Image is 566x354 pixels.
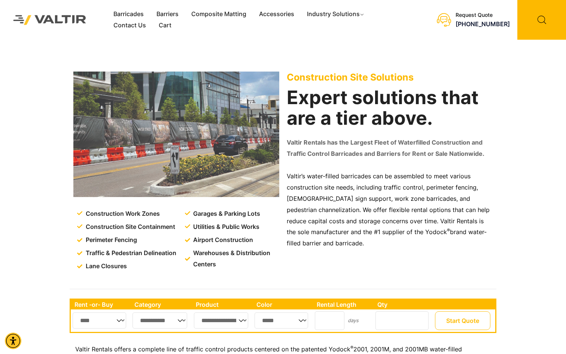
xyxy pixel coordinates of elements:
[191,248,281,270] span: Warehouses & Distribution Centers
[350,345,353,350] sup: ®
[84,235,137,246] span: Perimeter Fencing
[301,9,371,20] a: Industry Solutions
[191,235,253,246] span: Airport Construction
[313,300,374,309] th: Rental Length
[456,20,510,28] a: call (888) 496-3625
[107,20,152,31] a: Contact Us
[287,87,493,128] h2: Expert solutions that are a tier above.
[192,300,253,309] th: Product
[84,248,176,259] span: Traffic & Pedestrian Delineation
[73,312,126,329] select: Single select
[435,311,490,330] button: Start Quote
[348,318,359,323] small: days
[253,9,301,20] a: Accessories
[194,312,248,329] select: Single select
[75,345,350,353] span: Valtir Rentals offers a complete line of traffic control products centered on the patented Yodock
[185,9,253,20] a: Composite Matting
[287,171,493,249] p: Valtir’s water-filled barricades can be assembled to meet various construction site needs, includ...
[191,221,259,233] span: Utilities & Public Works
[253,300,313,309] th: Color
[150,9,185,20] a: Barriers
[374,300,433,309] th: Qty
[6,7,94,33] img: Valtir Rentals
[456,12,510,18] div: Request Quote
[152,20,178,31] a: Cart
[287,137,493,160] p: Valtir Rentals has the Largest Fleet of Waterfilled Construction and Traffic Control Barricades a...
[73,72,279,197] img: Construction Site Solutions
[315,311,344,330] input: Number
[107,9,150,20] a: Barricades
[287,72,493,83] p: Construction Site Solutions
[84,261,127,272] span: Lane Closures
[191,208,260,220] span: Garages & Parking Lots
[255,312,308,329] select: Single select
[131,300,192,309] th: Category
[133,312,187,329] select: Single select
[375,311,429,330] input: Number
[84,221,175,233] span: Construction Site Containment
[71,300,131,309] th: Rent -or- Buy
[447,227,450,233] sup: ®
[5,333,21,349] div: Accessibility Menu
[84,208,160,220] span: Construction Work Zones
